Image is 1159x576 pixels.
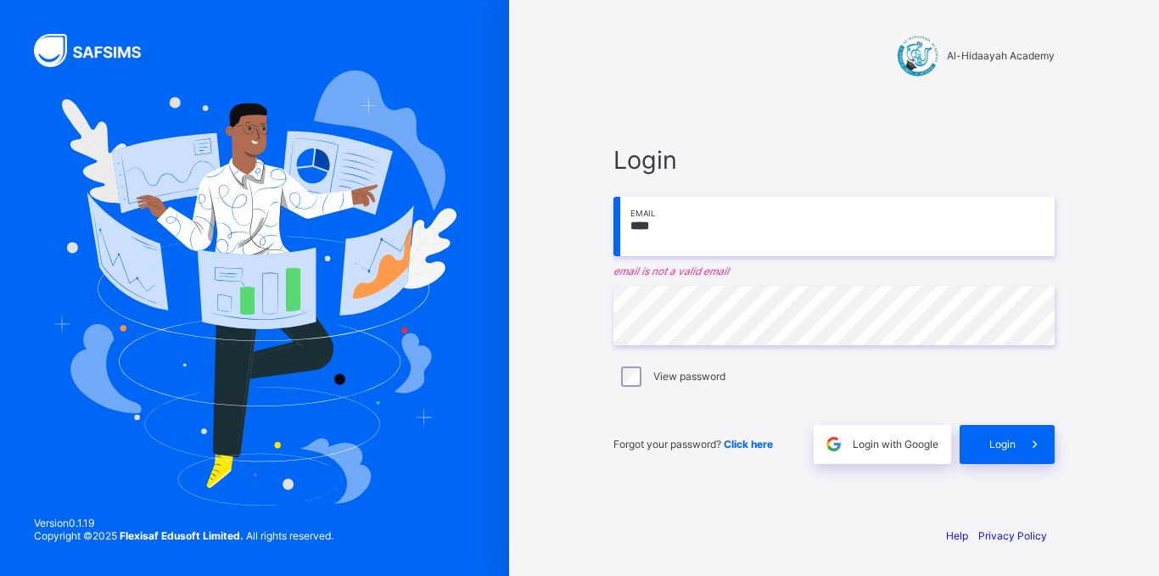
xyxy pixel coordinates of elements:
a: Privacy Policy [978,529,1047,542]
span: Login with Google [853,438,938,450]
a: Help [946,529,968,542]
img: Hero Image [53,70,456,505]
span: Forgot your password? [613,438,773,450]
span: Copyright © 2025 All rights reserved. [34,529,333,542]
a: Click here [724,438,773,450]
span: Login [613,145,1055,175]
span: Al-Hidaayah Academy [947,49,1055,62]
em: email is not a valid email [613,265,1055,277]
span: Version 0.1.19 [34,517,333,529]
span: Login [989,438,1016,450]
img: google.396cfc9801f0270233282035f929180a.svg [824,434,843,454]
strong: Flexisaf Edusoft Limited. [120,529,244,542]
label: View password [653,370,725,383]
img: SAFSIMS Logo [34,34,161,67]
